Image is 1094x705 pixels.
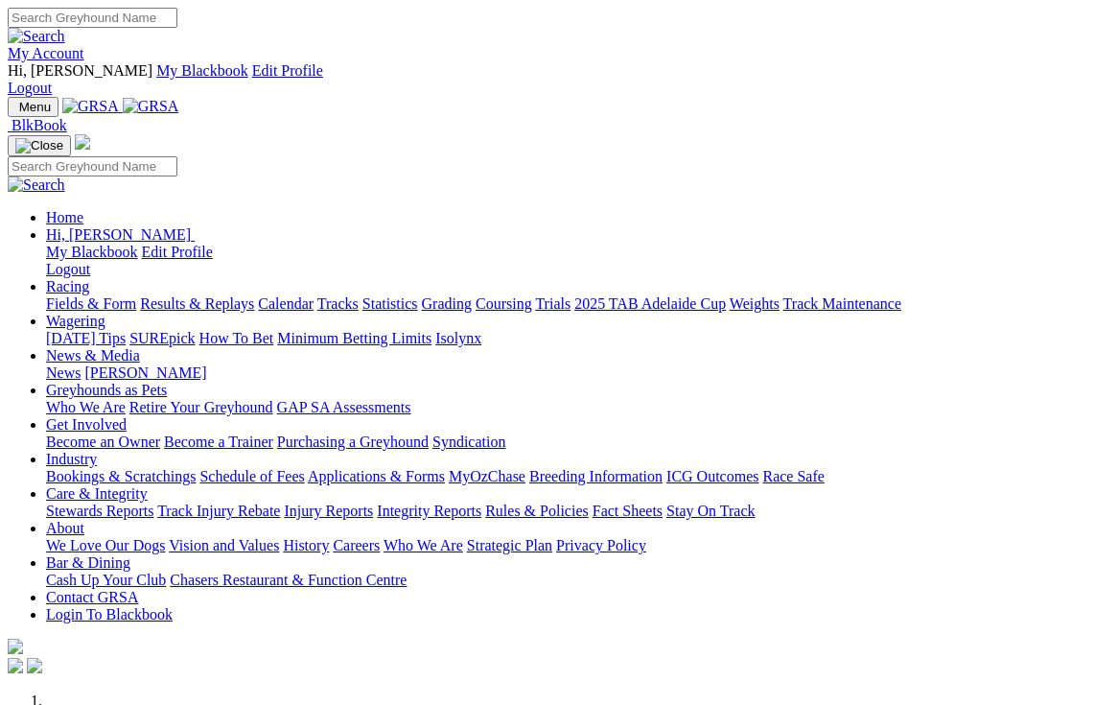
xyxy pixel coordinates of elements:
[156,62,248,79] a: My Blackbook
[529,468,663,484] a: Breeding Information
[8,176,65,194] img: Search
[277,330,431,346] a: Minimum Betting Limits
[46,313,105,329] a: Wagering
[8,62,152,79] span: Hi, [PERSON_NAME]
[199,330,274,346] a: How To Bet
[46,485,148,502] a: Care & Integrity
[46,399,1086,416] div: Greyhounds as Pets
[46,244,1086,278] div: Hi, [PERSON_NAME]
[19,100,51,114] span: Menu
[8,117,67,133] a: BlkBook
[432,434,505,450] a: Syndication
[8,80,52,96] a: Logout
[75,134,90,150] img: logo-grsa-white.png
[46,537,1086,554] div: About
[284,503,373,519] a: Injury Reports
[46,468,1086,485] div: Industry
[277,434,429,450] a: Purchasing a Greyhound
[46,261,90,277] a: Logout
[308,468,445,484] a: Applications & Forms
[46,295,1086,313] div: Racing
[593,503,663,519] a: Fact Sheets
[46,589,138,605] a: Contact GRSA
[8,8,177,28] input: Search
[317,295,359,312] a: Tracks
[8,156,177,176] input: Search
[556,537,646,553] a: Privacy Policy
[8,45,84,61] a: My Account
[362,295,418,312] a: Statistics
[46,537,165,553] a: We Love Our Dogs
[157,503,280,519] a: Track Injury Rebate
[140,295,254,312] a: Results & Replays
[164,434,273,450] a: Become a Trainer
[422,295,472,312] a: Grading
[8,135,71,156] button: Toggle navigation
[46,572,166,588] a: Cash Up Your Club
[46,226,195,243] a: Hi, [PERSON_NAME]
[129,399,273,415] a: Retire Your Greyhound
[46,399,126,415] a: Who We Are
[142,244,213,260] a: Edit Profile
[46,347,140,364] a: News & Media
[15,138,63,153] img: Close
[62,98,119,115] img: GRSA
[8,62,1086,97] div: My Account
[783,295,901,312] a: Track Maintenance
[199,468,304,484] a: Schedule of Fees
[46,451,97,467] a: Industry
[46,554,130,571] a: Bar & Dining
[169,537,279,553] a: Vision and Values
[467,537,552,553] a: Strategic Plan
[46,606,173,623] a: Login To Blackbook
[8,658,23,673] img: facebook.svg
[46,382,167,398] a: Greyhounds as Pets
[46,434,160,450] a: Become an Owner
[449,468,525,484] a: MyOzChase
[46,364,81,381] a: News
[46,244,138,260] a: My Blackbook
[46,520,84,536] a: About
[258,295,314,312] a: Calendar
[46,434,1086,451] div: Get Involved
[730,295,780,312] a: Weights
[46,226,191,243] span: Hi, [PERSON_NAME]
[476,295,532,312] a: Coursing
[252,62,323,79] a: Edit Profile
[46,278,89,294] a: Racing
[46,572,1086,589] div: Bar & Dining
[8,28,65,45] img: Search
[12,117,67,133] span: BlkBook
[8,97,58,117] button: Toggle navigation
[485,503,589,519] a: Rules & Policies
[46,330,1086,347] div: Wagering
[384,537,463,553] a: Who We Are
[333,537,380,553] a: Careers
[46,416,127,433] a: Get Involved
[46,503,153,519] a: Stewards Reports
[277,399,411,415] a: GAP SA Assessments
[46,468,196,484] a: Bookings & Scratchings
[283,537,329,553] a: History
[27,658,42,673] img: twitter.svg
[46,364,1086,382] div: News & Media
[123,98,179,115] img: GRSA
[84,364,206,381] a: [PERSON_NAME]
[762,468,824,484] a: Race Safe
[170,572,407,588] a: Chasers Restaurant & Function Centre
[46,330,126,346] a: [DATE] Tips
[46,295,136,312] a: Fields & Form
[129,330,195,346] a: SUREpick
[435,330,481,346] a: Isolynx
[666,468,758,484] a: ICG Outcomes
[8,639,23,654] img: logo-grsa-white.png
[574,295,726,312] a: 2025 TAB Adelaide Cup
[535,295,570,312] a: Trials
[46,209,83,225] a: Home
[377,503,481,519] a: Integrity Reports
[46,503,1086,520] div: Care & Integrity
[666,503,755,519] a: Stay On Track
